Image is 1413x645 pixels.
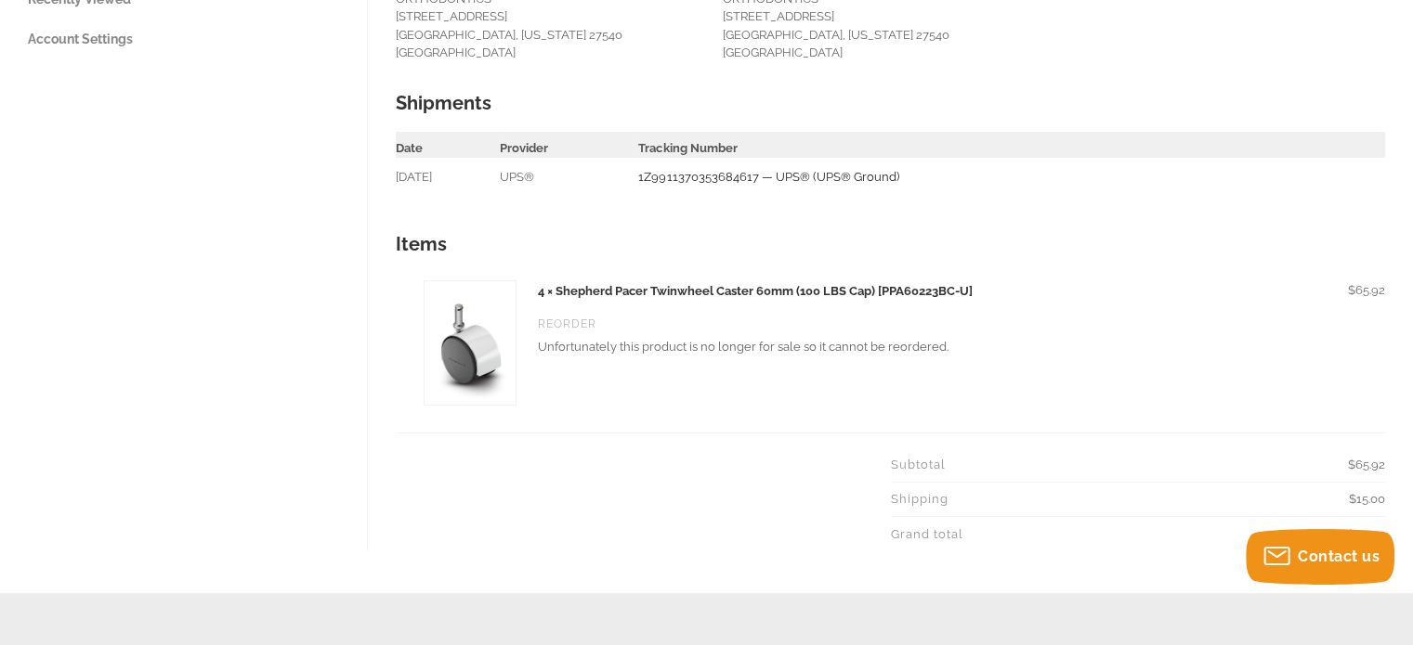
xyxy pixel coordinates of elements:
[538,316,949,334] span: Reorder
[500,132,638,157] th: Provider
[891,447,1215,482] div: Subtotal
[396,44,708,62] li: [GEOGRAPHIC_DATA]
[638,132,1385,157] th: Tracking Number
[638,170,898,184] a: 1Z9911370353684617 — UPS® (UPS® Ground)
[424,280,517,406] img: Shepherd Pacer Twinwheel Caster 60mm (100 LBS Cap) [PPA60223BC-U]
[723,26,1035,45] li: [GEOGRAPHIC_DATA], [US_STATE] 27540
[396,90,1385,117] h2: Shipments
[1215,447,1385,482] div: $65.92
[396,7,708,26] li: [STREET_ADDRESS]
[891,516,1215,551] div: Grand total
[538,340,949,354] span: Unfortunately this product is no longer for sale so it cannot be reordered.
[891,482,1215,517] div: Shipping
[538,283,1348,301] h1: 4 × Shepherd Pacer Twinwheel Caster 60mm (100 LBS Cap) [PPA60223BC-U]
[500,158,638,197] td: UPS®
[723,7,1035,26] li: [STREET_ADDRESS]
[1298,548,1380,565] span: Contact us
[723,44,1035,62] li: [GEOGRAPHIC_DATA]
[28,19,360,59] a: Account Settings
[396,132,500,157] th: Date
[396,158,500,197] td: [DATE]
[1215,516,1385,551] div: $80.92
[396,231,1385,258] h2: Items
[1246,529,1394,585] button: Contact us
[1348,273,1385,419] div: $65.92
[396,26,708,45] li: [GEOGRAPHIC_DATA], [US_STATE] 27540
[1215,482,1385,517] div: $15.00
